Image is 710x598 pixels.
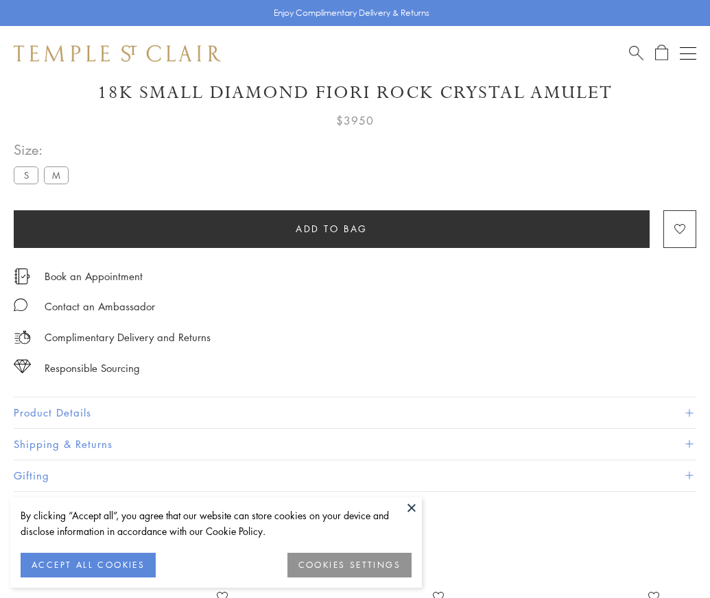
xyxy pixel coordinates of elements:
h1: 18K Small Diamond Fiori Rock Crystal Amulet [14,81,696,105]
img: Temple St. Clair [14,45,221,62]
span: Add to bag [296,221,368,236]
button: Add to bag [14,210,650,248]
button: Open navigation [680,45,696,62]
div: By clicking “Accept all”, you agree that our website can store cookies on your device and disclos... [21,508,412,539]
img: icon_sourcing.svg [14,360,31,373]
button: Gifting [14,460,696,491]
label: S [14,166,38,184]
label: M [44,166,69,184]
div: Responsible Sourcing [45,360,140,377]
p: Enjoy Complimentary Delivery & Returns [274,6,429,20]
button: Product Details [14,397,696,428]
p: Complimentary Delivery and Returns [45,329,211,346]
img: icon_appointment.svg [14,269,30,284]
span: Size: [14,138,74,161]
button: Shipping & Returns [14,429,696,460]
button: COOKIES SETTINGS [287,553,412,577]
button: ACCEPT ALL COOKIES [21,553,156,577]
a: Search [629,45,643,62]
div: Contact an Ambassador [45,298,155,315]
a: Open Shopping Bag [655,45,668,62]
img: MessageIcon-01_2.svg [14,298,27,312]
span: $3950 [336,112,374,129]
a: Book an Appointment [45,269,143,284]
img: icon_delivery.svg [14,329,31,346]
